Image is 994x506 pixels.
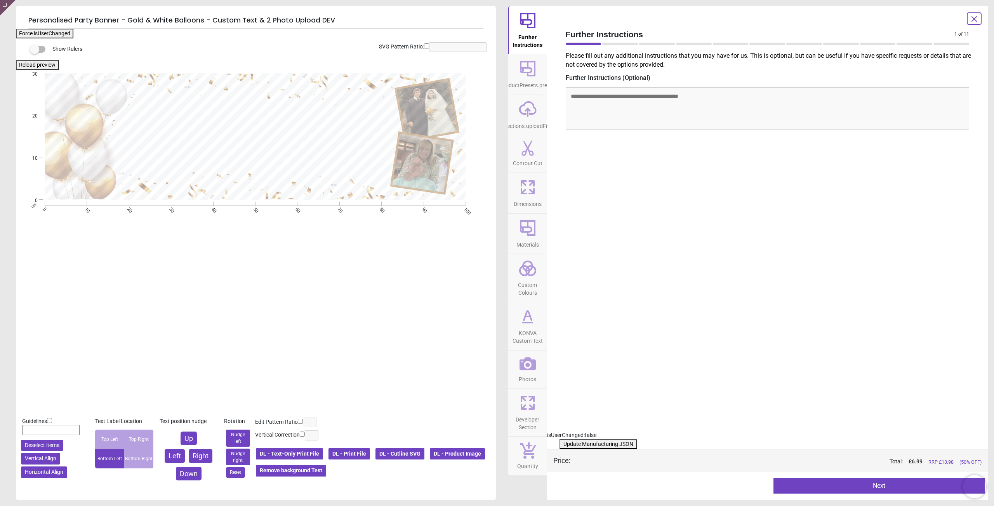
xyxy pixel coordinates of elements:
span: Developer Section [509,412,546,431]
span: £ [909,458,923,466]
div: Text position nudge [160,418,218,425]
div: Top Left [95,430,124,449]
span: KONVA Custom Text [509,326,546,345]
button: Further Instructions [508,6,547,54]
button: Developer Section [508,389,547,436]
span: Custom Colours [509,278,546,297]
span: Further Instructions [566,29,955,40]
label: Further Instructions (Optional) [566,74,970,82]
div: Total: [582,458,982,466]
button: Update Manufacturing JSON [560,439,637,449]
p: Please fill out any additional instructions that you may have for us. This is optional, but can b... [566,52,976,69]
span: 6.99 [912,458,923,465]
button: sections.uploadFile [508,95,547,135]
span: Quantity [517,459,538,470]
div: Top Right [124,430,153,449]
div: Text Label Location [95,418,153,425]
button: KONVA Custom Text [508,302,547,350]
button: Photos [508,351,547,389]
label: SVG Pattern Ratio: [379,43,424,51]
span: Guidelines [22,418,47,424]
button: Horizontal Align [21,466,67,478]
h5: Personalised Party Banner - Gold & White Balloons - Custom Text & 2 Photo Upload DEV [28,12,483,29]
span: Photos [519,372,536,383]
span: (50% OFF) [959,459,982,466]
span: £ 13.98 [939,459,954,465]
span: sections.uploadFile [504,119,551,130]
button: productPresets.preset [508,54,547,95]
span: 30 [23,71,38,78]
button: Right [189,449,212,463]
button: Vertical Align [21,453,60,465]
span: Contour Cut [513,156,542,168]
button: Down [176,467,202,480]
button: DL - Text-Only Print File [255,447,324,461]
button: Reset [226,467,245,478]
label: Edit Pattern Ratio [255,418,298,426]
button: Remove background Test [255,464,327,477]
div: Price : [553,456,570,465]
span: productPresets.preset [500,78,554,90]
button: DL - Cutline SVG [375,447,425,461]
iframe: Brevo live chat [963,475,986,498]
button: Left [165,449,185,463]
div: Show Rulers [35,45,496,54]
span: Dimensions [514,197,542,208]
button: Up [181,432,197,445]
button: Custom Colours [508,254,547,302]
button: Dimensions [508,173,547,213]
span: 1 of 11 [954,31,969,38]
span: Further Instructions [509,30,546,49]
button: Nudge left [226,430,250,447]
button: Deselect items [21,440,63,451]
button: DL - Print File [328,447,371,461]
span: Materials [516,237,539,249]
div: Bottom Right [124,449,153,468]
button: Nudge right [226,449,250,466]
button: Quantity [508,437,547,475]
button: DL - Product Image [429,447,486,461]
label: Vertical Correction [255,431,300,439]
span: RRP [928,459,954,466]
div: Bottom Left [95,449,124,468]
button: Force isUserChanged [16,29,73,39]
button: Contour Cut [508,135,547,173]
button: Materials [508,214,547,254]
div: Rotation [224,418,252,425]
button: Next [773,478,985,494]
button: Reload preview [16,60,59,70]
div: isUserChanged: false [547,432,988,439]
